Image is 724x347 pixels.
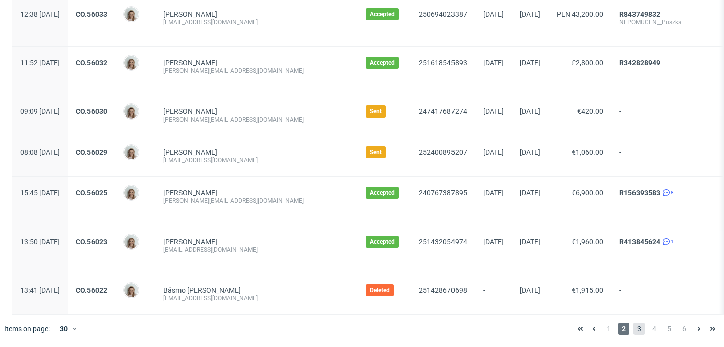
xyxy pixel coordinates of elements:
[419,59,467,67] a: 251618545893
[572,286,603,294] span: €1,915.00
[619,59,660,67] a: R342828949
[649,323,660,335] span: 4
[124,186,138,200] img: Monika Poźniak
[619,18,724,26] div: NEPOMUCEN__Puszka
[20,107,60,115] span: 09:09 [DATE]
[520,107,540,115] span: [DATE]
[370,238,395,246] span: Accepted
[163,148,217,156] a: [PERSON_NAME]
[163,238,217,246] a: [PERSON_NAME]
[76,107,107,115] a: CO.56030
[520,59,540,67] span: [DATE]
[20,286,60,294] span: 13:41 [DATE]
[163,189,217,197] a: [PERSON_NAME]
[76,148,107,156] a: CO.56029
[572,148,603,156] span: €1,060.00
[163,59,217,67] a: [PERSON_NAME]
[483,59,504,67] span: [DATE]
[20,238,60,246] span: 13:50 [DATE]
[124,145,138,159] img: Monika Poźniak
[124,104,138,119] img: Monika Poźniak
[76,238,107,246] a: CO.56023
[20,148,60,156] span: 08:08 [DATE]
[660,238,674,246] a: 1
[483,107,504,115] span: [DATE]
[163,294,349,302] div: [EMAIL_ADDRESS][DOMAIN_NAME]
[419,10,467,18] a: 250694023387
[20,189,60,197] span: 15:45 [DATE]
[660,189,674,197] a: 8
[163,10,217,18] a: [PERSON_NAME]
[520,238,540,246] span: [DATE]
[370,286,390,294] span: Deleted
[163,246,349,254] div: [EMAIL_ADDRESS][DOMAIN_NAME]
[419,238,467,246] a: 251432054974
[163,18,349,26] div: [EMAIL_ADDRESS][DOMAIN_NAME]
[619,148,724,164] span: -
[20,10,60,18] span: 12:38 [DATE]
[163,286,241,294] a: Båsmo [PERSON_NAME]
[370,10,395,18] span: Accepted
[619,107,724,124] span: -
[572,59,603,67] span: £2,800.00
[664,323,675,335] span: 5
[483,10,504,18] span: [DATE]
[76,59,107,67] a: CO.56032
[124,56,138,70] img: Monika Poźniak
[671,189,674,197] span: 8
[483,189,504,197] span: [DATE]
[633,323,645,335] span: 3
[619,189,660,197] a: R156393583
[520,10,540,18] span: [DATE]
[572,238,603,246] span: €1,960.00
[577,107,603,115] span: €420.00
[54,322,72,336] div: 30
[370,59,395,67] span: Accepted
[557,10,603,18] span: PLN 43,200.00
[163,156,349,164] div: [EMAIL_ADDRESS][DOMAIN_NAME]
[124,235,138,249] img: Monika Poźniak
[520,189,540,197] span: [DATE]
[619,10,660,18] a: R843749832
[483,238,504,246] span: [DATE]
[419,107,467,115] a: 247417687274
[124,283,138,297] img: Monika Poźniak
[76,286,107,294] a: CO.56022
[76,10,107,18] a: CO.56033
[163,67,349,75] div: [PERSON_NAME][EMAIL_ADDRESS][DOMAIN_NAME]
[370,189,395,197] span: Accepted
[671,238,674,246] span: 1
[163,197,349,205] div: [PERSON_NAME][EMAIL_ADDRESS][DOMAIN_NAME]
[370,148,382,156] span: Sent
[619,238,660,246] a: R413845624
[163,115,349,124] div: [PERSON_NAME][EMAIL_ADDRESS][DOMAIN_NAME]
[520,286,540,294] span: [DATE]
[619,286,724,302] span: -
[163,107,217,115] a: [PERSON_NAME]
[679,323,690,335] span: 6
[76,189,107,197] a: CO.56025
[603,323,614,335] span: 1
[572,189,603,197] span: €6,900.00
[618,323,629,335] span: 2
[520,148,540,156] span: [DATE]
[419,189,467,197] a: 240767387895
[370,107,382,115] span: Sent
[483,286,504,302] span: -
[483,148,504,156] span: [DATE]
[4,324,50,334] span: Items on page:
[419,148,467,156] a: 252400895207
[124,7,138,21] img: Monika Poźniak
[419,286,467,294] a: 251428670698
[20,59,60,67] span: 11:52 [DATE]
